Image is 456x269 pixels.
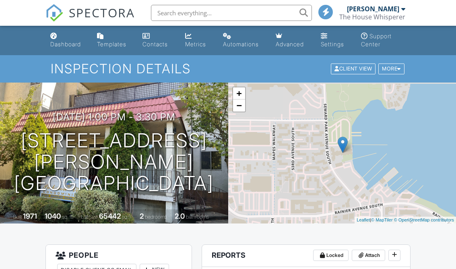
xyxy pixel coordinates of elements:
a: Templates [94,29,133,52]
a: Client View [330,65,378,71]
span: bathrooms [186,214,209,220]
div: Automations [223,41,259,48]
div: [PERSON_NAME] [347,5,399,13]
div: Settings [321,41,344,48]
a: Leaflet [357,217,370,222]
div: 2 [140,212,144,220]
a: © OpenStreetMap contributors [394,217,454,222]
div: 1971 [23,212,37,220]
a: © MapTiler [371,217,393,222]
div: 2.0 [175,212,185,220]
div: Advanced [276,41,304,48]
div: Templates [97,41,126,48]
input: Search everything... [151,5,312,21]
div: 65442 [99,212,121,220]
span: bedrooms [145,214,167,220]
div: Support Center [361,33,392,48]
h3: [DATE] 1:00 pm - 3:30 pm [53,112,175,122]
a: Zoom in [233,87,245,99]
a: Zoom out [233,99,245,112]
div: | [355,217,456,223]
span: Built [13,214,22,220]
a: Dashboard [47,29,87,52]
div: Contacts [142,41,168,48]
h1: [STREET_ADDRESS][PERSON_NAME] [GEOGRAPHIC_DATA] [13,130,215,194]
div: Client View [331,64,376,74]
div: Dashboard [50,41,81,48]
a: SPECTORA [45,11,135,28]
span: Lot Size [81,214,98,220]
span: sq. ft. [62,214,73,220]
a: Settings [318,29,351,52]
div: Metrics [185,41,206,48]
img: The Best Home Inspection Software - Spectora [45,4,63,22]
span: SPECTORA [69,4,135,21]
div: More [378,64,404,74]
a: Automations (Basic) [220,29,266,52]
div: The House Whisperer [339,13,405,21]
a: Support Center [358,29,409,52]
a: Metrics [182,29,213,52]
h1: Inspection Details [51,62,405,76]
span: sq.ft. [122,214,132,220]
a: Contacts [139,29,175,52]
a: Advanced [272,29,311,52]
div: 1040 [45,212,61,220]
